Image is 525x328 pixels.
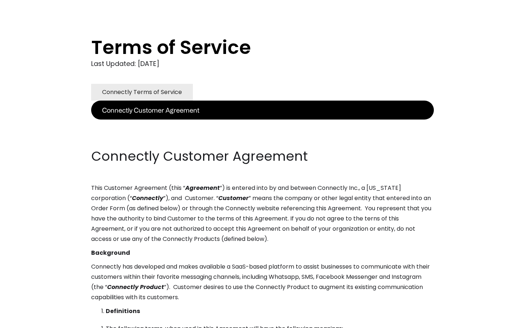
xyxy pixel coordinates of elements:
[91,120,434,130] p: ‍
[132,194,163,202] em: Connectly
[91,133,434,144] p: ‍
[91,147,434,165] h2: Connectly Customer Agreement
[91,36,405,58] h1: Terms of Service
[7,315,44,325] aside: Language selected: English
[102,87,182,97] div: Connectly Terms of Service
[102,105,199,115] div: Connectly Customer Agreement
[15,315,44,325] ul: Language list
[218,194,249,202] em: Customer
[107,283,164,291] em: Connectly Product
[91,183,434,244] p: This Customer Agreement (this “ ”) is entered into by and between Connectly Inc., a [US_STATE] co...
[91,249,130,257] strong: Background
[185,184,220,192] em: Agreement
[106,307,140,315] strong: Definitions
[91,58,434,69] div: Last Updated: [DATE]
[91,262,434,302] p: Connectly has developed and makes available a SaaS-based platform to assist businesses to communi...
